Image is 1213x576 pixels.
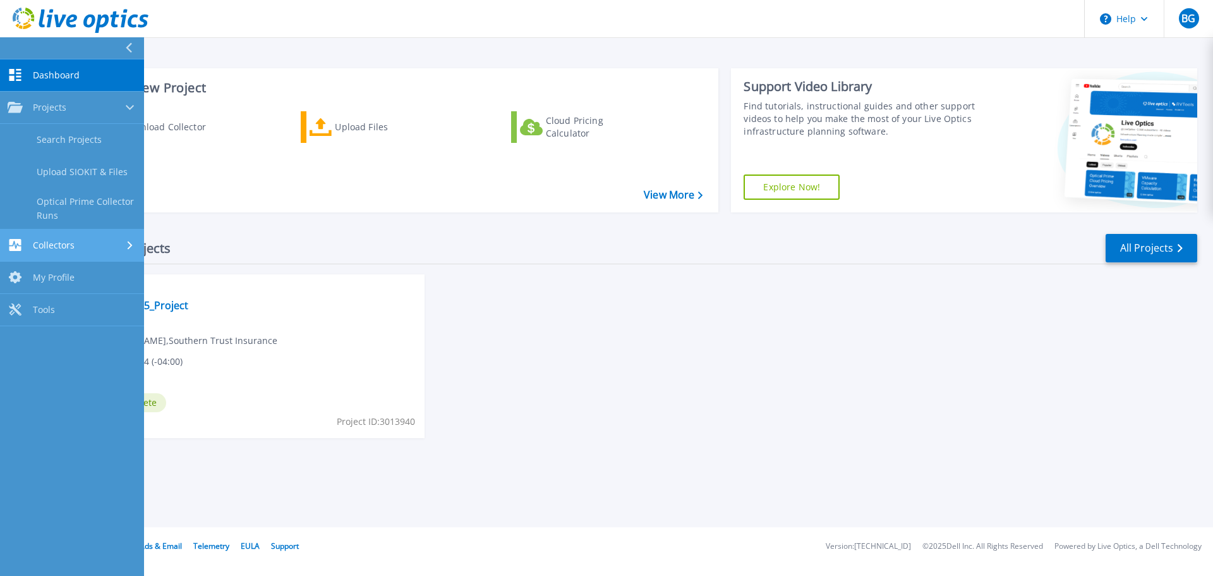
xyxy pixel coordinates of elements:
[33,102,66,113] span: Projects
[271,541,299,551] a: Support
[1106,234,1197,262] a: All Projects
[95,334,277,348] span: [PERSON_NAME] , Southern Trust Insurance
[33,70,80,81] span: Dashboard
[241,541,260,551] a: EULA
[337,415,415,429] span: Project ID: 3013940
[744,100,981,138] div: Find tutorials, instructional guides and other support videos to help you make the most of your L...
[546,114,647,140] div: Cloud Pricing Calculator
[744,78,981,95] div: Support Video Library
[33,272,75,283] span: My Profile
[511,111,652,143] a: Cloud Pricing Calculator
[122,114,223,140] div: Download Collector
[826,542,911,551] li: Version: [TECHNICAL_ID]
[90,111,231,143] a: Download Collector
[140,541,182,551] a: Ads & Email
[335,114,436,140] div: Upload Files
[301,111,442,143] a: Upload Files
[1054,542,1202,551] li: Powered by Live Optics, a Dell Technology
[33,240,75,251] span: Collectors
[95,282,417,296] span: Optical Prime
[193,541,229,551] a: Telemetry
[90,81,703,95] h3: Start a New Project
[744,175,840,200] a: Explore Now!
[644,189,703,201] a: View More
[33,304,55,316] span: Tools
[922,542,1043,551] li: © 2025 Dell Inc. All Rights Reserved
[1181,13,1195,23] span: BG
